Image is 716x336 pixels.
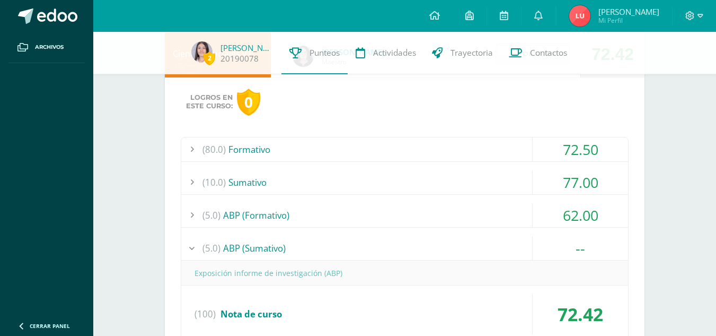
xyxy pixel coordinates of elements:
div: -- [533,236,628,260]
div: 77.00 [533,170,628,194]
img: 866da640687ea7698593ade2779ebeb1.png [191,41,213,63]
span: [PERSON_NAME] [598,6,659,17]
span: Mi Perfil [598,16,659,25]
a: 20190078 [220,53,259,64]
span: Cerrar panel [30,322,70,330]
span: Contactos [530,47,567,58]
div: ABP (Sumativo) [181,236,628,260]
div: 72.42 [533,294,628,334]
span: (80.0) [202,137,226,161]
div: Formativo [181,137,628,161]
a: Contactos [501,32,575,74]
span: 2 [204,51,215,65]
span: Trayectoria [450,47,493,58]
a: Archivos [8,32,85,63]
span: (10.0) [202,170,226,194]
div: ABP (Formativo) [181,203,628,227]
img: 5d9fbff668698edc133964871eda3480.png [569,5,590,27]
a: [PERSON_NAME] [220,42,273,53]
div: Sumativo [181,170,628,194]
span: Archivos [35,43,64,51]
span: Actividades [373,47,416,58]
a: Actividades [348,32,424,74]
a: Trayectoria [424,32,501,74]
span: (100) [195,294,216,334]
span: Nota de curso [220,308,282,320]
div: 62.00 [533,203,628,227]
span: (5.0) [202,236,220,260]
span: Punteos [310,47,340,58]
span: (5.0) [202,203,220,227]
div: 0 [237,89,260,116]
div: 72.50 [533,137,628,161]
div: Exposición informe de investigación (ABP) [181,261,628,285]
a: Punteos [281,32,348,74]
span: Logros en este curso: [186,93,233,110]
